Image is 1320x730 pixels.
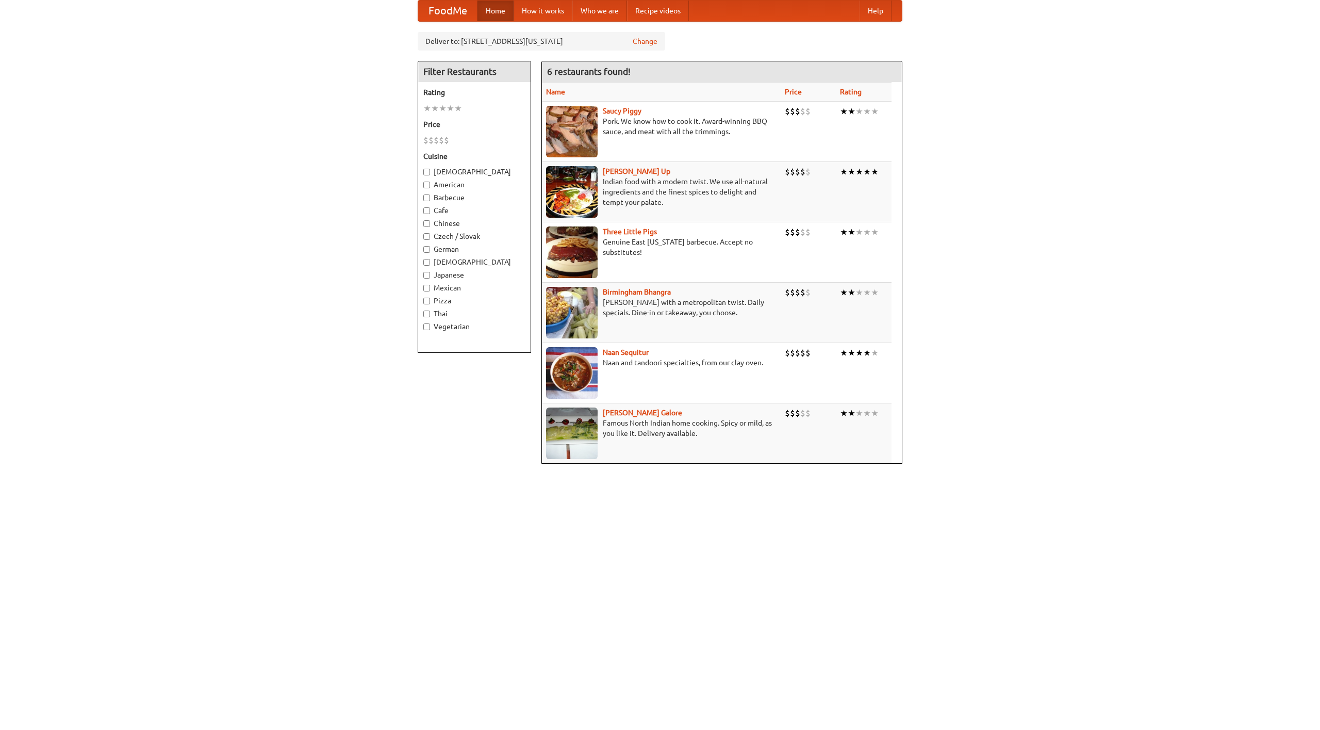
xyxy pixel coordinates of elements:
[790,166,795,177] li: $
[546,287,598,338] img: bhangra.jpg
[795,106,800,117] li: $
[840,226,848,238] li: ★
[860,1,892,21] a: Help
[871,106,879,117] li: ★
[805,347,811,359] li: $
[434,135,439,146] li: $
[423,135,428,146] li: $
[418,1,477,21] a: FoodMe
[848,287,855,298] li: ★
[840,347,848,359] li: ★
[477,1,514,21] a: Home
[800,287,805,298] li: $
[547,67,631,76] ng-pluralize: 6 restaurants found!
[790,347,795,359] li: $
[546,106,598,157] img: saucy.jpg
[795,226,800,238] li: $
[423,167,525,177] label: [DEMOGRAPHIC_DATA]
[871,166,879,177] li: ★
[863,287,871,298] li: ★
[795,408,800,419] li: $
[603,288,671,296] a: Birmingham Bhangra
[855,106,863,117] li: ★
[546,237,777,257] p: Genuine East [US_STATE] barbecue. Accept no substitutes!
[795,166,800,177] li: $
[423,192,525,203] label: Barbecue
[785,287,790,298] li: $
[633,36,657,46] a: Change
[439,103,447,114] li: ★
[855,166,863,177] li: ★
[800,347,805,359] li: $
[423,296,525,306] label: Pizza
[423,182,430,188] input: American
[546,116,777,137] p: Pork. We know how to cook it. Award-winning BBQ sauce, and meat with all the trimmings.
[863,347,871,359] li: ★
[423,103,431,114] li: ★
[423,220,430,227] input: Chinese
[840,408,848,419] li: ★
[603,167,670,175] a: [PERSON_NAME] Up
[840,287,848,298] li: ★
[800,106,805,117] li: $
[423,321,525,332] label: Vegetarian
[423,231,525,241] label: Czech / Slovak
[800,408,805,419] li: $
[423,87,525,98] h5: Rating
[603,348,649,356] a: Naan Sequitur
[805,408,811,419] li: $
[546,408,598,459] img: currygalore.jpg
[863,166,871,177] li: ★
[447,103,454,114] li: ★
[514,1,572,21] a: How it works
[863,106,871,117] li: ★
[790,287,795,298] li: $
[805,226,811,238] li: $
[546,88,565,96] a: Name
[423,323,430,330] input: Vegetarian
[546,418,777,439] p: Famous North Indian home cooking. Spicy or mild, as you like it. Delivery available.
[863,226,871,238] li: ★
[423,246,430,253] input: German
[840,106,848,117] li: ★
[603,107,641,115] a: Saucy Piggy
[848,226,855,238] li: ★
[848,408,855,419] li: ★
[572,1,627,21] a: Who we are
[871,408,879,419] li: ★
[805,166,811,177] li: $
[603,228,657,236] b: Three Little Pigs
[418,61,531,82] h4: Filter Restaurants
[785,408,790,419] li: $
[790,226,795,238] li: $
[444,135,449,146] li: $
[423,309,525,319] label: Thai
[546,226,598,278] img: littlepigs.jpg
[423,311,430,317] input: Thai
[795,287,800,298] li: $
[439,135,444,146] li: $
[871,226,879,238] li: ★
[423,285,430,291] input: Mexican
[800,226,805,238] li: $
[546,347,598,399] img: naansequitur.jpg
[848,166,855,177] li: ★
[855,408,863,419] li: ★
[423,180,525,190] label: American
[423,244,525,254] label: German
[423,218,525,229] label: Chinese
[855,347,863,359] li: ★
[423,270,525,280] label: Japanese
[603,409,682,417] a: [PERSON_NAME] Galore
[805,106,811,117] li: $
[795,347,800,359] li: $
[785,88,802,96] a: Price
[785,226,790,238] li: $
[423,259,430,266] input: [DEMOGRAPHIC_DATA]
[805,287,811,298] li: $
[785,166,790,177] li: $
